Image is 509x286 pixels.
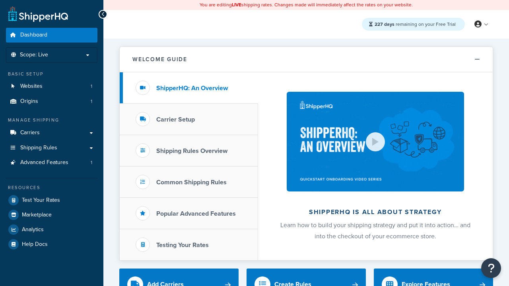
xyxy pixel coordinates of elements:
[20,98,38,105] span: Origins
[20,129,40,136] span: Carriers
[6,94,97,109] li: Origins
[232,1,241,8] b: LIVE
[6,71,97,77] div: Basic Setup
[6,208,97,222] a: Marketplace
[6,184,97,191] div: Resources
[120,47,493,72] button: Welcome Guide
[6,79,97,94] li: Websites
[22,197,60,204] span: Test Your Rates
[279,209,472,216] h2: ShipperHQ is all about strategy
[132,56,187,62] h2: Welcome Guide
[375,21,394,28] strong: 227 days
[20,83,43,90] span: Websites
[6,141,97,155] a: Shipping Rules
[6,28,97,43] a: Dashboard
[22,241,48,248] span: Help Docs
[156,210,236,217] h3: Popular Advanced Features
[22,212,52,218] span: Marketplace
[375,21,456,28] span: remaining on your Free Trial
[156,147,227,155] h3: Shipping Rules Overview
[20,52,48,58] span: Scope: Live
[287,92,464,191] img: ShipperHQ is all about strategy
[91,98,92,105] span: 1
[6,94,97,109] a: Origins1
[156,242,209,249] h3: Testing Your Rates
[22,226,44,233] span: Analytics
[6,155,97,170] li: Advanced Features
[6,193,97,207] a: Test Your Rates
[6,222,97,237] a: Analytics
[20,145,57,151] span: Shipping Rules
[20,159,68,166] span: Advanced Features
[156,85,228,92] h3: ShipperHQ: An Overview
[280,220,470,241] span: Learn how to build your shipping strategy and put it into action… and into the checkout of your e...
[6,126,97,140] a: Carriers
[6,117,97,124] div: Manage Shipping
[91,159,92,166] span: 1
[6,237,97,251] a: Help Docs
[481,258,501,278] button: Open Resource Center
[20,32,47,39] span: Dashboard
[6,79,97,94] a: Websites1
[156,179,227,186] h3: Common Shipping Rules
[6,155,97,170] a: Advanced Features1
[91,83,92,90] span: 1
[156,116,195,123] h3: Carrier Setup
